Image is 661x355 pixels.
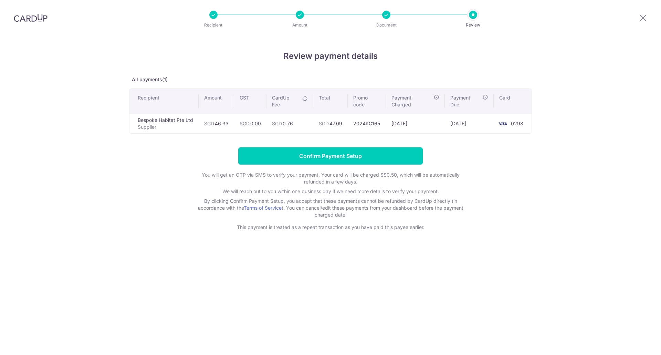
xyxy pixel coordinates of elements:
[348,114,386,133] td: 2024KC165
[313,114,348,133] td: 47.09
[199,114,234,133] td: 46.33
[188,22,239,29] p: Recipient
[204,121,214,126] span: SGD
[129,50,532,62] h4: Review payment details
[266,114,313,133] td: 0.76
[348,89,386,114] th: Promo code
[138,124,193,130] p: Supplier
[234,89,266,114] th: GST
[193,171,468,185] p: You will get an OTP via SMS to verify your payment. Your card will be charged S$0.50, which will ...
[445,114,493,133] td: [DATE]
[199,89,234,114] th: Amount
[272,121,282,126] span: SGD
[361,22,412,29] p: Document
[496,119,510,128] img: <span class="translation_missing" title="translation missing: en.account_steps.new_confirm_form.b...
[313,89,348,114] th: Total
[391,94,432,108] span: Payment Charged
[274,22,325,29] p: Amount
[234,114,266,133] td: 0.00
[14,14,48,22] img: CardUp
[129,114,199,133] td: Bespoke Habitat Pte Ltd
[448,22,499,29] p: Review
[238,147,423,165] input: Confirm Payment Setup
[240,121,250,126] span: SGD
[193,198,468,218] p: By clicking Confirm Payment Setup, you accept that these payments cannot be refunded by CardUp di...
[244,205,282,211] a: Terms of Service
[129,89,199,114] th: Recipient
[386,114,445,133] td: [DATE]
[319,121,329,126] span: SGD
[193,188,468,195] p: We will reach out to you within one business day if we need more details to verify your payment.
[450,94,480,108] span: Payment Due
[193,224,468,231] p: This payment is treated as a repeat transaction as you have paid this payee earlier.
[272,94,299,108] span: CardUp Fee
[494,89,532,114] th: Card
[511,121,523,126] span: 0298
[129,76,532,83] p: All payments(1)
